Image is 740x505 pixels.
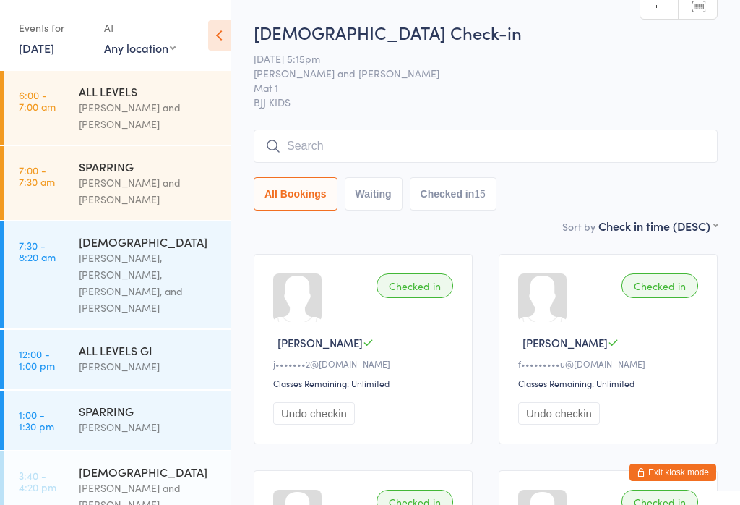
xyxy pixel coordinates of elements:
[621,273,698,298] div: Checked in
[518,377,702,389] div: Classes Remaining: Unlimited
[19,239,56,263] time: 7:30 - 8:20 am
[19,409,54,432] time: 1:00 - 1:30 pm
[254,80,695,95] span: Mat 1
[79,99,218,132] div: [PERSON_NAME] and [PERSON_NAME]
[254,177,337,211] button: All Bookings
[19,164,55,187] time: 7:00 - 7:30 am
[273,377,457,389] div: Classes Remaining: Unlimited
[254,51,695,66] span: [DATE] 5:15pm
[79,174,218,208] div: [PERSON_NAME] and [PERSON_NAME]
[254,95,718,109] span: BJJ KIDS
[273,357,457,370] div: j•••••••2@[DOMAIN_NAME]
[277,335,363,350] span: [PERSON_NAME]
[79,342,218,358] div: ALL LEVELS GI
[19,16,90,40] div: Events for
[79,83,218,99] div: ALL LEVELS
[410,177,496,211] button: Checked in15
[4,391,231,450] a: 1:00 -1:30 pmSPARRING[PERSON_NAME]
[104,16,176,40] div: At
[19,348,55,371] time: 12:00 - 1:00 pm
[79,250,218,316] div: [PERSON_NAME], [PERSON_NAME], [PERSON_NAME], and [PERSON_NAME]
[254,20,718,44] h2: [DEMOGRAPHIC_DATA] Check-in
[4,221,231,328] a: 7:30 -8:20 am[DEMOGRAPHIC_DATA][PERSON_NAME], [PERSON_NAME], [PERSON_NAME], and [PERSON_NAME]
[522,335,608,350] span: [PERSON_NAME]
[254,130,718,163] input: Search
[474,188,486,200] div: 15
[19,40,54,56] a: [DATE]
[562,219,595,234] label: Sort by
[518,402,600,425] button: Undo checkin
[79,358,218,375] div: [PERSON_NAME]
[79,464,218,480] div: [DEMOGRAPHIC_DATA]
[19,470,56,493] time: 3:40 - 4:20 pm
[518,357,702,370] div: f•••••••••u@[DOMAIN_NAME]
[104,40,176,56] div: Any location
[4,146,231,220] a: 7:00 -7:30 amSPARRING[PERSON_NAME] and [PERSON_NAME]
[273,402,355,425] button: Undo checkin
[19,89,56,112] time: 6:00 - 7:00 am
[79,403,218,419] div: SPARRING
[4,71,231,145] a: 6:00 -7:00 amALL LEVELS[PERSON_NAME] and [PERSON_NAME]
[4,330,231,389] a: 12:00 -1:00 pmALL LEVELS GI[PERSON_NAME]
[598,218,718,234] div: Check in time (DESC)
[629,464,716,481] button: Exit kiosk mode
[79,234,218,250] div: [DEMOGRAPHIC_DATA]
[377,273,453,298] div: Checked in
[254,66,695,80] span: [PERSON_NAME] and [PERSON_NAME]
[345,177,403,211] button: Waiting
[79,158,218,174] div: SPARRING
[79,419,218,436] div: [PERSON_NAME]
